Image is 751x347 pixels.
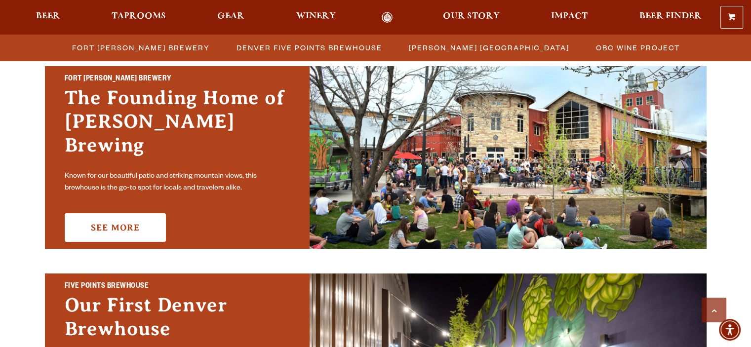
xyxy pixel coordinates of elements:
a: Beer [30,12,67,23]
span: Winery [296,12,336,20]
img: Fort Collins Brewery & Taproom' [310,66,707,249]
a: Our Story [436,12,506,23]
span: Taprooms [112,12,166,20]
span: Impact [551,12,588,20]
span: OBC Wine Project [596,40,680,55]
a: Denver Five Points Brewhouse [231,40,387,55]
span: Gear [217,12,244,20]
span: [PERSON_NAME] [GEOGRAPHIC_DATA] [409,40,569,55]
a: Winery [290,12,342,23]
a: [PERSON_NAME] [GEOGRAPHIC_DATA] [403,40,574,55]
span: Our Story [443,12,500,20]
a: Taprooms [105,12,172,23]
a: See More [65,213,166,242]
div: Accessibility Menu [719,319,741,341]
span: Beer [36,12,60,20]
h2: Fort [PERSON_NAME] Brewery [65,73,290,86]
span: Denver Five Points Brewhouse [237,40,382,55]
span: Beer Finder [639,12,701,20]
h2: Five Points Brewhouse [65,280,290,293]
a: Scroll to top [702,298,726,322]
a: Odell Home [369,12,406,23]
a: Impact [545,12,594,23]
a: Beer Finder [632,12,708,23]
h3: The Founding Home of [PERSON_NAME] Brewing [65,86,290,167]
a: OBC Wine Project [590,40,685,55]
span: Fort [PERSON_NAME] Brewery [72,40,210,55]
a: Fort [PERSON_NAME] Brewery [66,40,215,55]
a: Gear [211,12,251,23]
p: Known for our beautiful patio and striking mountain views, this brewhouse is the go-to spot for l... [65,171,290,194]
